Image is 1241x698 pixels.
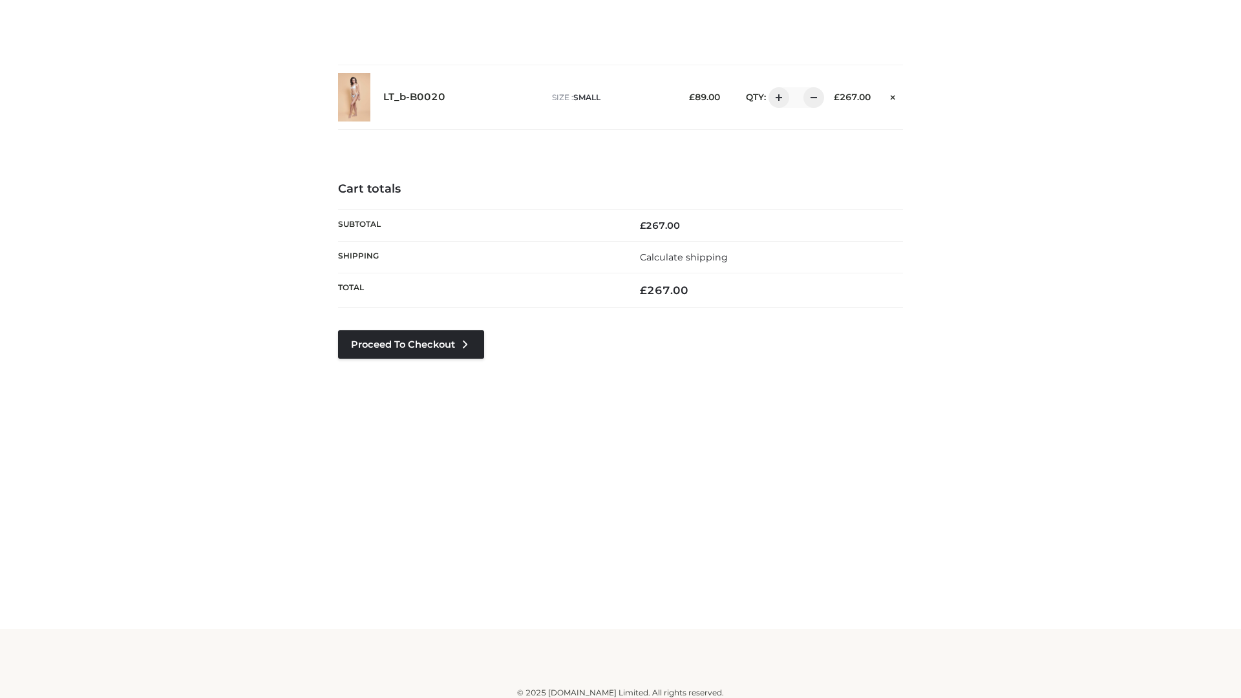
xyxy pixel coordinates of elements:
p: size : [552,92,669,103]
bdi: 267.00 [834,92,871,102]
a: Remove this item [884,87,903,104]
th: Total [338,273,620,308]
a: Proceed to Checkout [338,330,484,359]
span: £ [640,284,647,297]
h4: Cart totals [338,182,903,196]
th: Subtotal [338,209,620,241]
bdi: 89.00 [689,92,720,102]
a: Calculate shipping [640,251,728,263]
span: £ [834,92,840,102]
a: LT_b-B0020 [383,91,445,103]
span: £ [689,92,695,102]
bdi: 267.00 [640,220,680,231]
span: SMALL [573,92,600,102]
th: Shipping [338,241,620,273]
bdi: 267.00 [640,284,688,297]
span: £ [640,220,646,231]
div: QTY: [733,87,820,108]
